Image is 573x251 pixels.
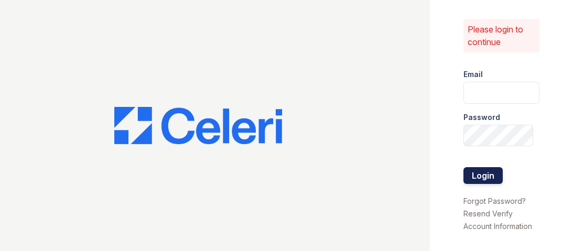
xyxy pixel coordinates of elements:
p: Please login to continue [468,23,535,48]
button: Login [463,167,503,184]
a: Forgot Password? [463,197,526,205]
img: CE_Logo_Blue-a8612792a0a2168367f1c8372b55b34899dd931a85d93a1a3d3e32e68fde9ad4.png [114,107,282,145]
label: Password [463,112,500,123]
label: Email [463,69,483,80]
a: Resend Verify Account Information [463,209,532,231]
